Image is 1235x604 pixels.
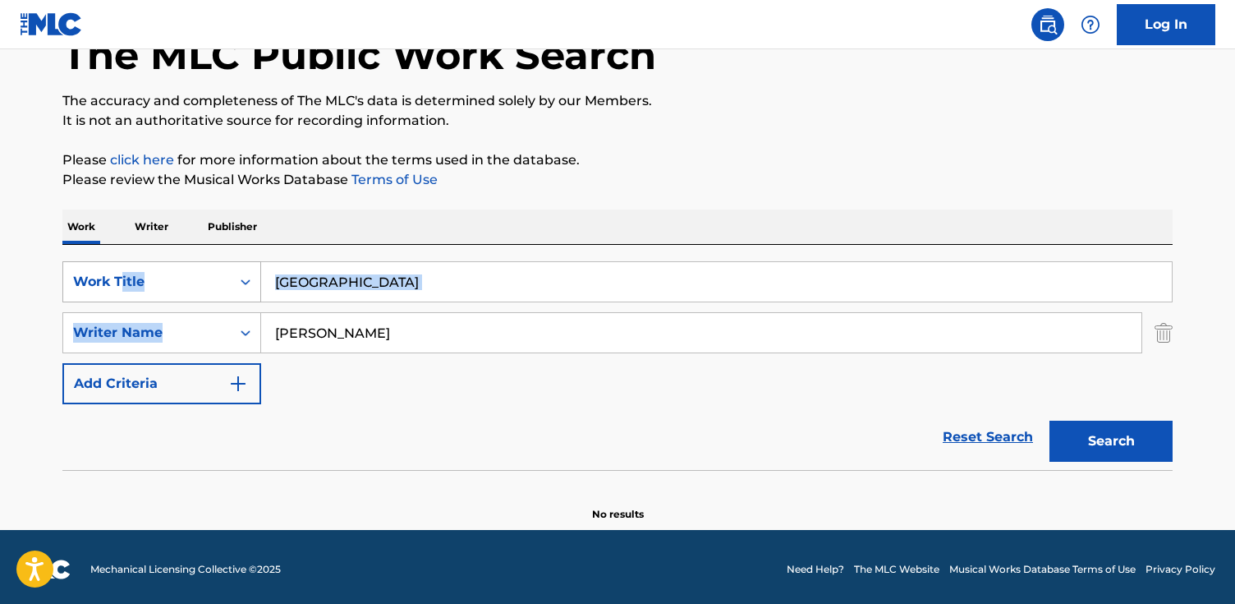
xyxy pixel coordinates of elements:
[73,272,221,292] div: Work Title
[1081,15,1100,35] img: help
[1031,8,1064,41] a: Public Search
[62,111,1173,131] p: It is not an authoritative source for recording information.
[1038,15,1058,35] img: search
[1049,421,1173,462] button: Search
[203,210,262,244] p: Publisher
[1155,312,1173,353] img: Delete Criterion
[949,562,1136,577] a: Musical Works Database Terms of Use
[1145,562,1215,577] a: Privacy Policy
[110,152,174,168] a: click here
[62,210,100,244] p: Work
[62,261,1173,470] form: Search Form
[1074,8,1107,41] div: Help
[90,562,281,577] span: Mechanical Licensing Collective © 2025
[20,12,83,36] img: MLC Logo
[228,374,248,394] img: 9d2ae6d4665cec9f34b9.svg
[62,91,1173,111] p: The accuracy and completeness of The MLC's data is determined solely by our Members.
[1117,4,1215,45] a: Log In
[130,210,173,244] p: Writer
[854,562,939,577] a: The MLC Website
[62,30,656,80] h1: The MLC Public Work Search
[787,562,844,577] a: Need Help?
[934,419,1041,455] a: Reset Search
[62,150,1173,170] p: Please for more information about the terms used in the database.
[62,363,261,404] button: Add Criteria
[1153,525,1235,604] iframe: Chat Widget
[73,323,221,343] div: Writer Name
[62,170,1173,190] p: Please review the Musical Works Database
[592,487,644,522] p: No results
[348,172,438,187] a: Terms of Use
